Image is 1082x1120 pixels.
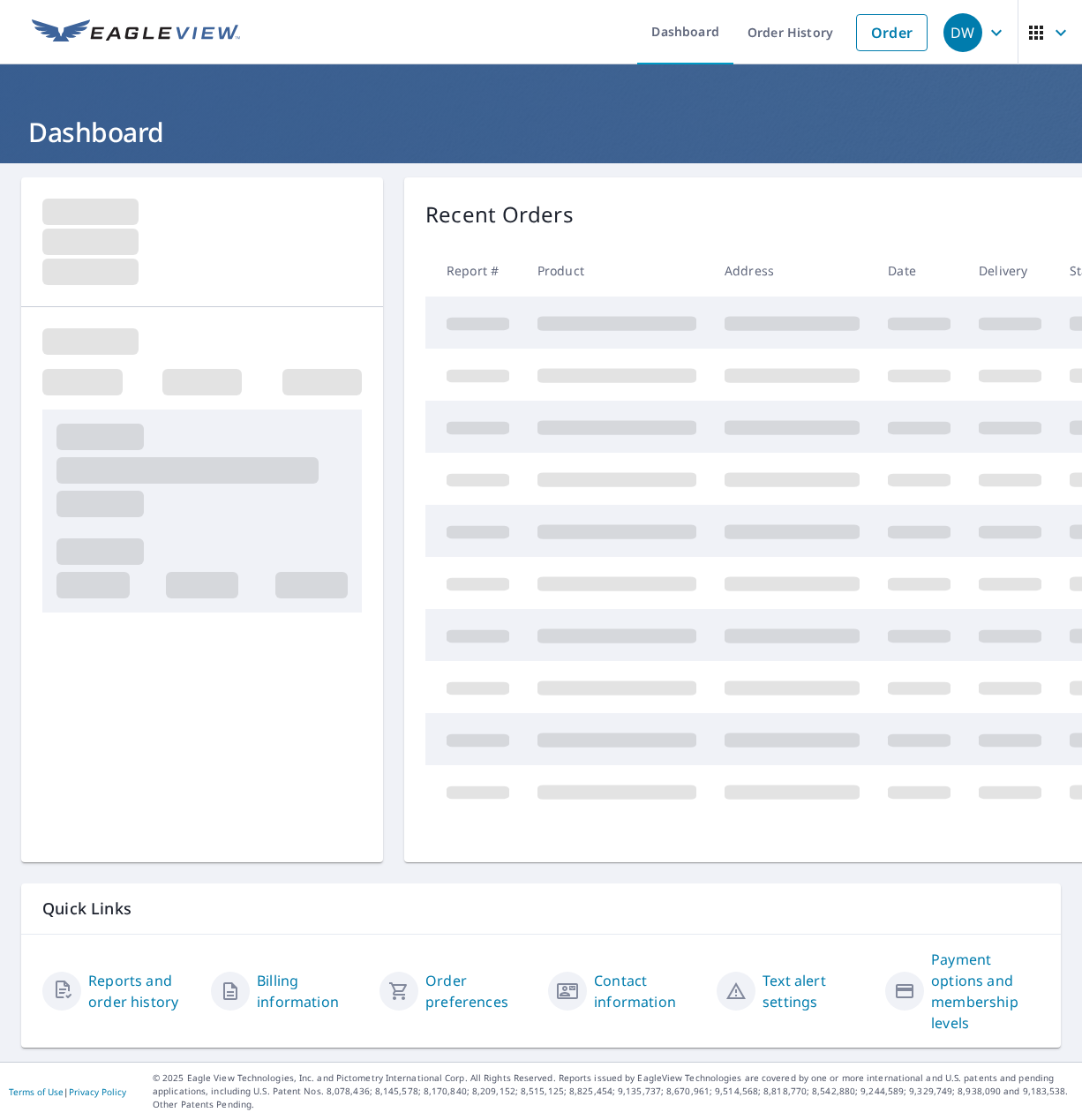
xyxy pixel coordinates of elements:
[856,14,928,51] a: Order
[21,114,1061,150] h1: Dashboard
[32,19,240,46] img: EV Logo
[257,970,365,1012] a: Billing information
[594,970,703,1012] a: Contact information
[965,244,1056,297] th: Delivery
[153,1071,1073,1111] p: © 2025 Eagle View Technologies, Inc. and Pictometry International Corp. All Rights Reserved. Repo...
[763,970,871,1012] a: Text alert settings
[9,1086,126,1097] p: |
[931,949,1040,1034] a: Payment options and membership levels
[69,1086,126,1098] a: Privacy Policy
[425,244,523,297] th: Report #
[9,1086,64,1098] a: Terms of Use
[523,244,710,297] th: Product
[943,13,982,52] div: DW
[874,244,965,297] th: Date
[425,970,534,1012] a: Order preferences
[88,970,197,1012] a: Reports and order history
[42,898,1040,920] p: Quick Links
[425,199,574,230] p: Recent Orders
[710,244,874,297] th: Address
